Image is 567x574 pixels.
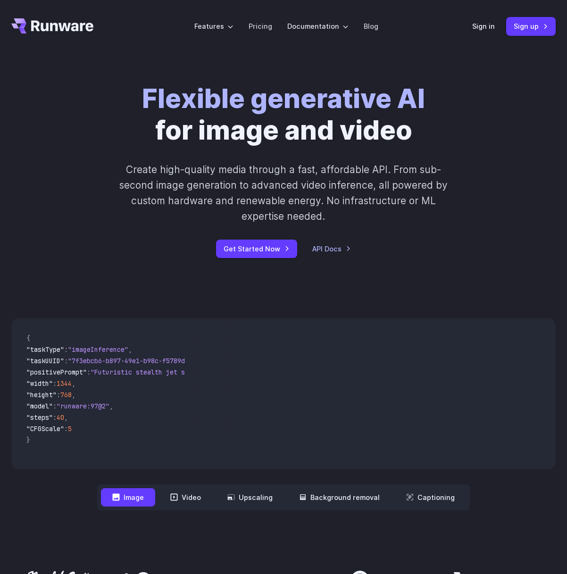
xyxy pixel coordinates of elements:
[312,243,351,254] a: API Docs
[64,357,68,365] span: :
[26,334,30,342] span: {
[109,162,458,225] p: Create high-quality media through a fast, affordable API. From sub-second image generation to adv...
[288,488,391,507] button: Background removal
[142,83,425,115] strong: Flexible generative AI
[57,402,109,410] span: "runware:97@2"
[53,379,57,388] span: :
[68,357,211,365] span: "7f3ebcb6-b897-49e1-b98c-f5789d2d40d7"
[57,379,72,388] span: 1344
[26,391,57,399] span: "height"
[364,21,378,32] a: Blog
[60,391,72,399] span: 768
[68,345,128,354] span: "imageInference"
[26,357,64,365] span: "taskUUID"
[64,413,68,422] span: ,
[87,368,91,376] span: :
[26,413,53,422] span: "steps"
[64,424,68,433] span: :
[506,17,556,35] a: Sign up
[472,21,495,32] a: Sign in
[26,345,64,354] span: "taskType"
[64,345,68,354] span: :
[109,402,113,410] span: ,
[26,402,53,410] span: "model"
[26,436,30,444] span: }
[72,391,75,399] span: ,
[216,240,297,258] a: Get Started Now
[159,488,212,507] button: Video
[53,413,57,422] span: :
[57,391,60,399] span: :
[91,368,434,376] span: "Futuristic stealth jet streaking through a neon-lit cityscape with glowing purple exhaust"
[101,488,155,507] button: Image
[26,379,53,388] span: "width"
[194,21,233,32] label: Features
[11,18,93,33] a: Go to /
[26,368,87,376] span: "positivePrompt"
[26,424,64,433] span: "CFGScale"
[249,21,272,32] a: Pricing
[395,488,466,507] button: Captioning
[287,21,349,32] label: Documentation
[68,424,72,433] span: 5
[216,488,284,507] button: Upscaling
[128,345,132,354] span: ,
[53,402,57,410] span: :
[142,83,425,147] h1: for image and video
[57,413,64,422] span: 40
[72,379,75,388] span: ,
